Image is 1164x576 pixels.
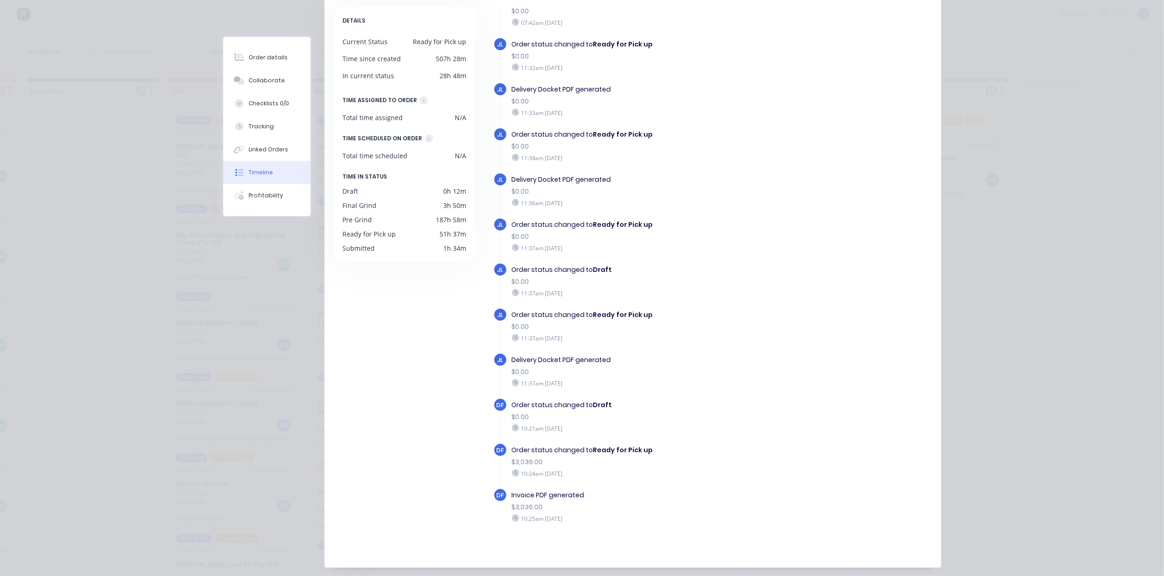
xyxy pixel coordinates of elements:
[593,400,612,409] b: Draft
[512,379,782,387] div: 11:37am [DATE]
[249,145,288,154] div: Linked Orders
[512,52,782,61] div: $0.00
[497,175,503,184] span: Jl
[512,367,782,377] div: $0.00
[496,401,504,409] span: DF
[496,491,504,500] span: DF
[593,130,653,139] b: Ready for Pick up
[512,220,782,230] div: Order status changed to
[436,215,466,225] div: 187h 58m
[512,40,782,49] div: Order status changed to
[512,310,782,320] div: Order status changed to
[343,186,359,196] div: Draft
[343,16,366,26] span: DETAILS
[343,243,375,253] div: Submitted
[249,53,288,62] div: Order details
[249,76,285,85] div: Collaborate
[223,161,311,184] button: Timeline
[223,115,311,138] button: Tracking
[512,445,782,455] div: Order status changed to
[512,97,782,106] div: $0.00
[593,310,653,319] b: Ready for Pick up
[512,424,782,432] div: 10:21am [DATE]
[343,54,401,63] div: Time since created
[512,6,782,16] div: $0.00
[512,334,782,342] div: 11:37am [DATE]
[512,322,782,332] div: $0.00
[512,63,782,72] div: 11:32am [DATE]
[413,37,466,46] div: Ready for Pick up
[512,469,782,478] div: 10:24am [DATE]
[497,356,503,364] span: Jl
[497,311,503,319] span: Jl
[443,186,466,196] div: 0h 12m
[443,201,466,210] div: 3h 50m
[249,191,283,200] div: Profitability
[343,95,417,105] div: TIME ASSIGNED TO ORDER
[593,265,612,274] b: Draft
[497,130,503,139] span: Jl
[512,289,782,297] div: 11:37am [DATE]
[593,445,653,455] b: Ready for Pick up
[512,154,782,162] div: 11:34am [DATE]
[512,490,782,500] div: Invoice PDF generated
[497,85,503,94] span: Jl
[512,265,782,275] div: Order status changed to
[593,40,653,49] b: Ready for Pick up
[512,457,782,467] div: $3,036.00
[223,138,311,161] button: Linked Orders
[497,220,503,229] span: Jl
[343,37,388,46] div: Current Status
[343,133,423,144] div: TIME SCHEDULED ON ORDER
[249,168,273,177] div: Timeline
[223,184,311,207] button: Profitability
[440,229,466,239] div: 51h 37m
[512,277,782,287] div: $0.00
[512,502,782,512] div: $3,036.00
[512,109,782,117] div: 11:33am [DATE]
[512,187,782,196] div: $0.00
[223,92,311,115] button: Checklists 0/0
[343,201,377,210] div: Final Grind
[512,85,782,94] div: Delivery Docket PDF generated
[512,412,782,422] div: $0.00
[343,215,372,225] div: Pre Grind
[512,400,782,410] div: Order status changed to
[496,446,504,455] span: DF
[512,130,782,139] div: Order status changed to
[512,142,782,151] div: $0.00
[343,113,403,122] div: Total time assigned
[223,69,311,92] button: Collaborate
[343,71,394,81] div: In current status
[443,243,466,253] div: 1h 34m
[512,232,782,242] div: $0.00
[512,244,782,252] div: 11:37am [DATE]
[343,172,388,182] span: TIME IN STATUS
[512,18,782,27] div: 07:42am [DATE]
[440,71,466,81] div: 28h 48m
[249,99,289,108] div: Checklists 0/0
[249,122,274,131] div: Tracking
[512,355,782,365] div: Delivery Docket PDF generated
[512,514,782,523] div: 10:25am [DATE]
[436,54,466,63] div: 507h 28m
[497,40,503,49] span: Jl
[343,151,408,161] div: Total time scheduled
[512,175,782,184] div: Delivery Docket PDF generated
[512,199,782,207] div: 11:36am [DATE]
[497,265,503,274] span: Jl
[343,229,396,239] div: Ready for Pick up
[455,151,466,161] div: N/A
[593,220,653,229] b: Ready for Pick up
[223,46,311,69] button: Order details
[455,113,466,122] div: N/A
